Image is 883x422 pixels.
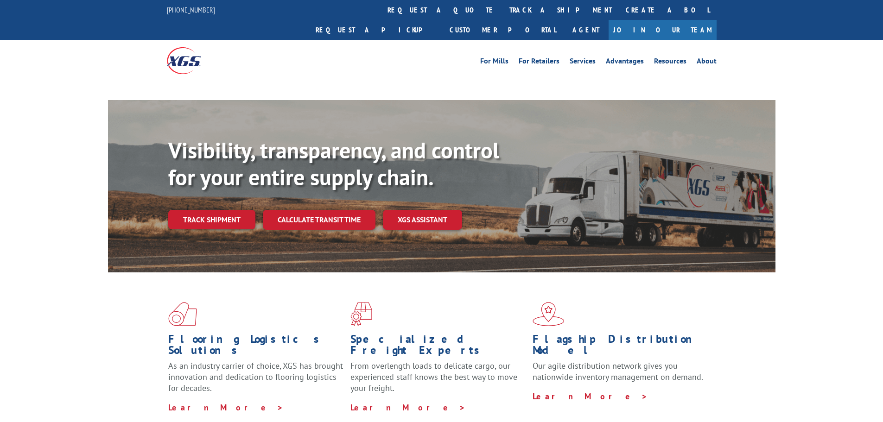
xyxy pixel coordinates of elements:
[563,20,609,40] a: Agent
[168,210,255,229] a: Track shipment
[309,20,443,40] a: Request a pickup
[480,57,508,68] a: For Mills
[350,302,372,326] img: xgs-icon-focused-on-flooring-red
[609,20,717,40] a: Join Our Team
[168,360,343,393] span: As an industry carrier of choice, XGS has brought innovation and dedication to flooring logistics...
[350,402,466,413] a: Learn More >
[168,136,499,191] b: Visibility, transparency, and control for your entire supply chain.
[168,402,284,413] a: Learn More >
[533,302,565,326] img: xgs-icon-flagship-distribution-model-red
[533,360,703,382] span: Our agile distribution network gives you nationwide inventory management on demand.
[263,210,375,230] a: Calculate transit time
[168,302,197,326] img: xgs-icon-total-supply-chain-intelligence-red
[697,57,717,68] a: About
[168,334,343,360] h1: Flooring Logistics Solutions
[519,57,559,68] a: For Retailers
[570,57,596,68] a: Services
[443,20,563,40] a: Customer Portal
[383,210,462,230] a: XGS ASSISTANT
[533,391,648,402] a: Learn More >
[533,334,708,360] h1: Flagship Distribution Model
[350,334,526,360] h1: Specialized Freight Experts
[350,360,526,402] p: From overlength loads to delicate cargo, our experienced staff knows the best way to move your fr...
[654,57,686,68] a: Resources
[167,5,215,14] a: [PHONE_NUMBER]
[606,57,644,68] a: Advantages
